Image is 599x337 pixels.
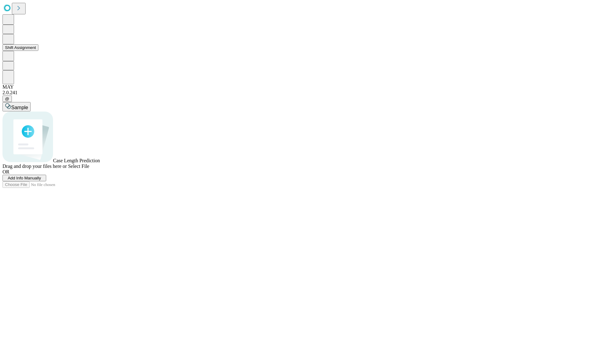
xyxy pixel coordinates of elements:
[2,169,9,174] span: OR
[2,164,67,169] span: Drag and drop your files here or
[53,158,100,163] span: Case Length Prediction
[2,175,46,181] button: Add Info Manually
[5,96,9,101] span: @
[2,84,597,90] div: MAY
[68,164,89,169] span: Select File
[2,90,597,95] div: 2.0.241
[8,176,41,180] span: Add Info Manually
[2,95,12,102] button: @
[2,102,31,111] button: Sample
[11,105,28,110] span: Sample
[2,44,38,51] button: Shift Assignment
